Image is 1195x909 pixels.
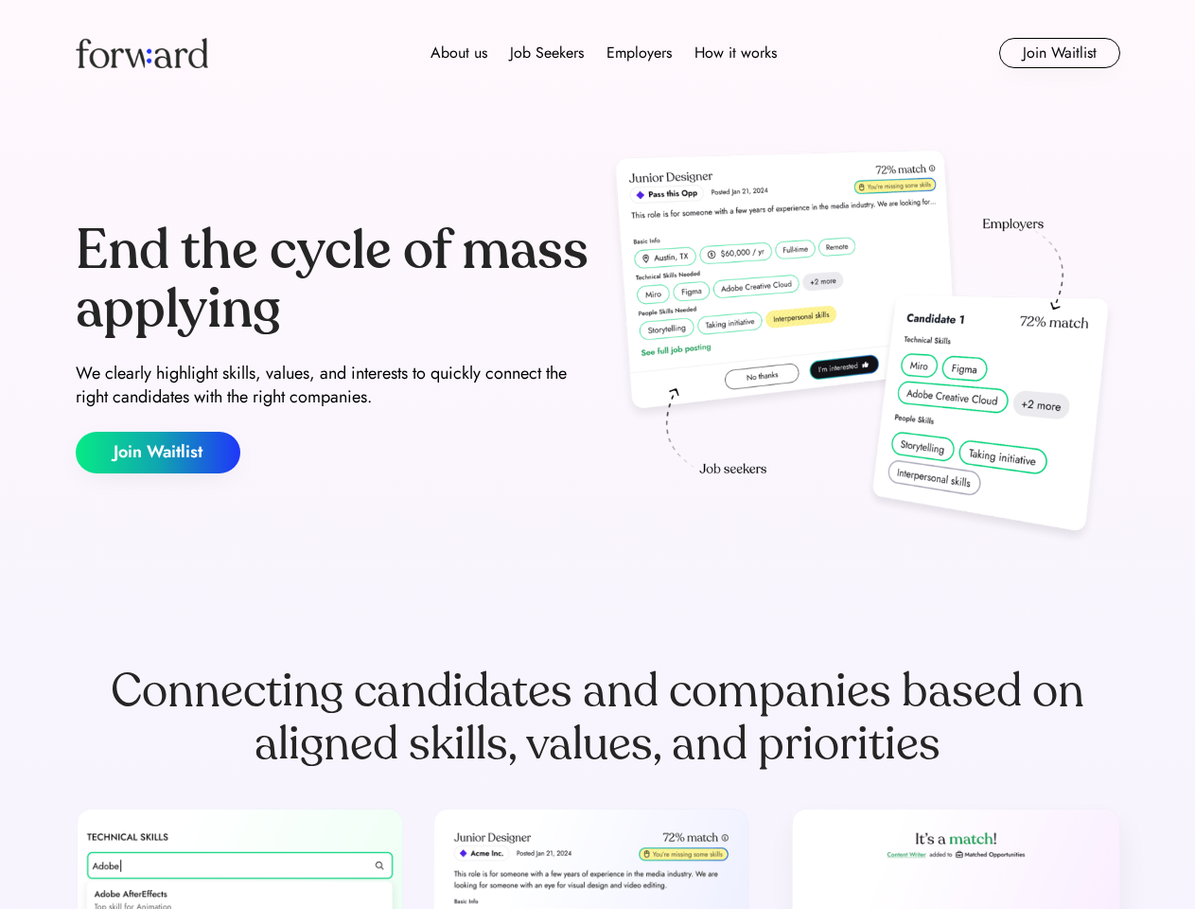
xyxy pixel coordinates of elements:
img: hero-image.png [606,144,1120,551]
div: Connecting candidates and companies based on aligned skills, values, and priorities [76,665,1120,771]
button: Join Waitlist [999,38,1120,68]
div: End the cycle of mass applying [76,222,590,338]
div: About us [431,42,487,64]
button: Join Waitlist [76,432,240,473]
div: We clearly highlight skills, values, and interests to quickly connect the right candidates with t... [76,362,590,409]
div: Employers [606,42,672,64]
div: Job Seekers [510,42,584,64]
img: Forward logo [76,38,208,68]
div: How it works [694,42,777,64]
